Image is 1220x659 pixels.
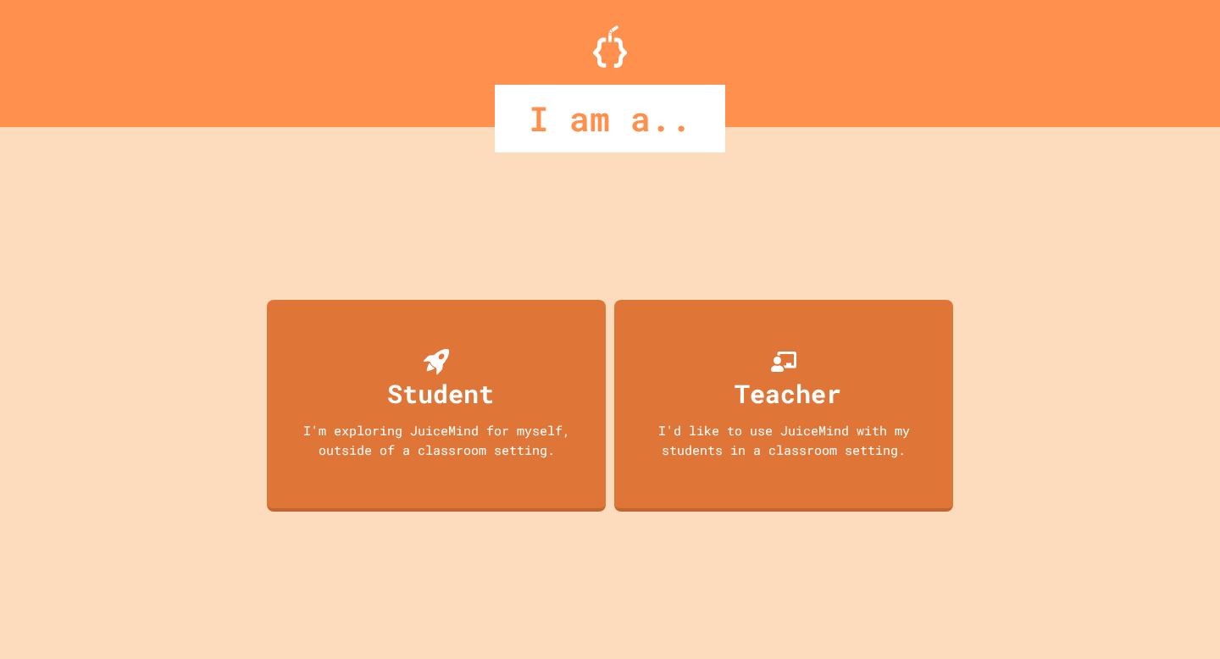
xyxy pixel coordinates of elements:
[495,85,725,152] div: I am a..
[593,25,627,68] img: Logo.svg
[735,374,841,413] div: Teacher
[387,374,494,413] div: Student
[631,421,936,459] div: I'd like to use JuiceMind with my students in a classroom setting.
[284,421,589,459] div: I'm exploring JuiceMind for myself, outside of a classroom setting.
